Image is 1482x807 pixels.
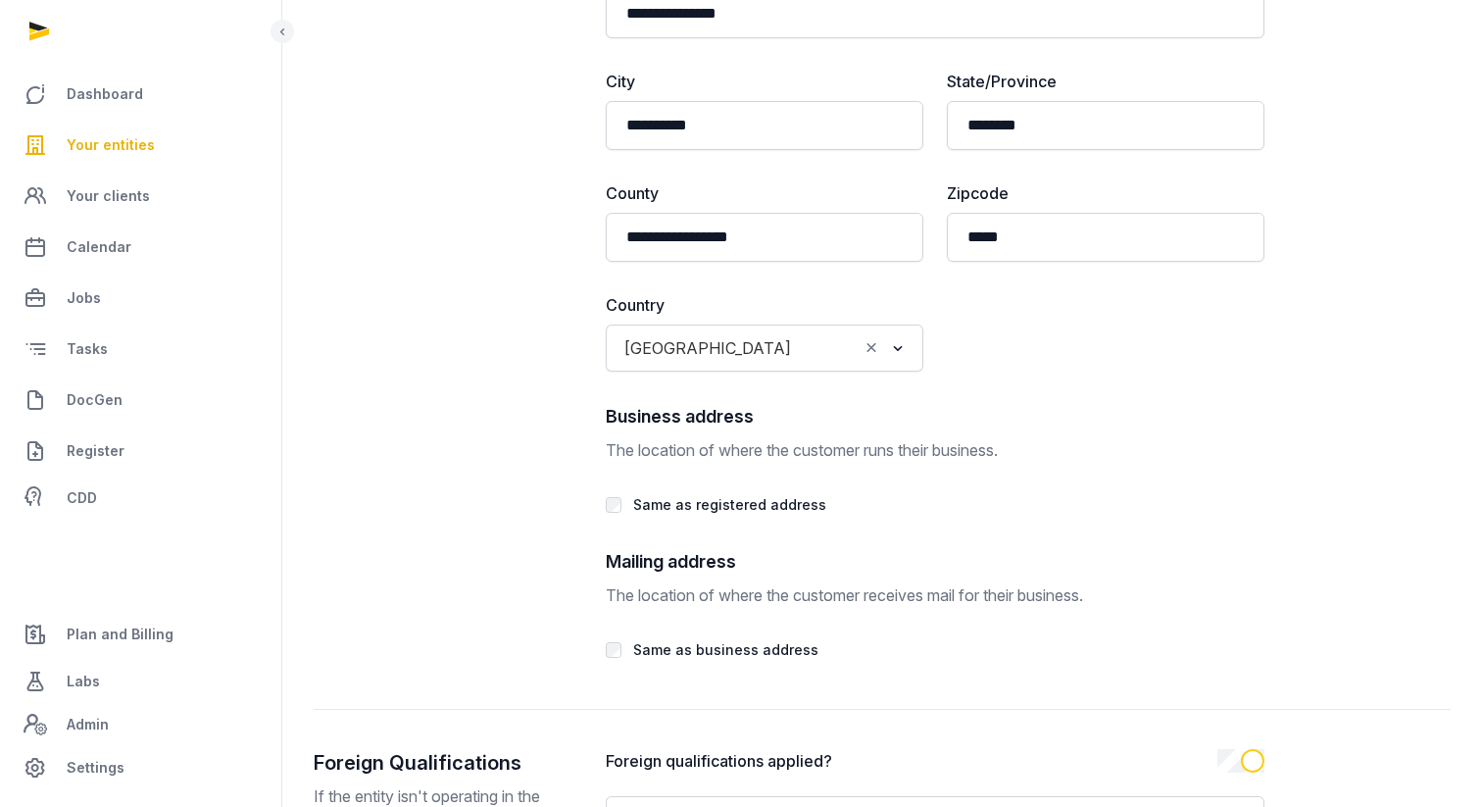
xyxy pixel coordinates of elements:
a: Your clients [16,173,266,220]
label: Same as registered address [633,496,826,513]
a: Your entities [16,122,266,169]
p: The location of where the customer receives mail for their business. [606,583,1264,607]
label: Zipcode [947,181,1264,205]
label: State/Province [947,70,1264,93]
span: Your clients [67,184,150,208]
div: Search for option [616,330,914,366]
a: Calendar [16,224,266,271]
p: The location of where the customer runs their business. [606,438,1264,462]
span: [GEOGRAPHIC_DATA] [619,334,796,362]
h2: Foreign Qualifications [314,749,574,777]
span: Register [67,439,124,463]
span: Foreign qualifications applied? [606,749,1217,773]
a: Register [16,428,266,475]
h2: Mailing address [606,548,1264,576]
span: Tasks [67,337,108,361]
a: Dashboard [16,71,266,118]
label: Same as business address [633,641,818,658]
span: Plan and Billing [67,623,173,646]
a: Admin [16,705,266,744]
span: Settings [67,756,124,780]
h2: Business address [606,403,1264,430]
a: Labs [16,658,266,705]
span: Dashboard [67,82,143,106]
span: Labs [67,670,100,693]
span: Calendar [67,235,131,259]
a: Plan and Billing [16,611,266,658]
span: Jobs [67,286,101,310]
a: CDD [16,479,266,518]
a: DocGen [16,377,266,424]
a: Jobs [16,275,266,322]
a: Settings [16,744,266,791]
label: Country [606,293,923,317]
button: Clear Selected [863,334,880,362]
span: CDD [67,486,97,510]
span: DocGen [67,388,123,412]
input: Search for option [800,334,858,362]
a: Tasks [16,326,266,373]
span: Admin [67,713,109,736]
span: Your entities [67,133,155,157]
label: County [606,181,923,205]
label: City [606,70,923,93]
